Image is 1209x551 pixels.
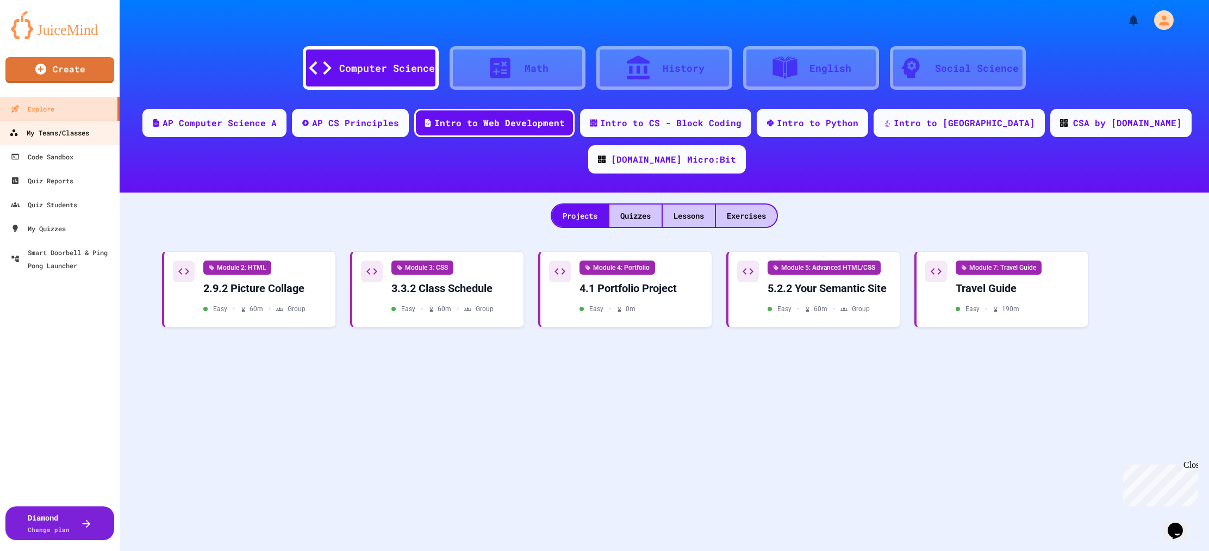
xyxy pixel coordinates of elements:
div: History [663,61,705,76]
div: Intro to Web Development [434,116,565,129]
span: • [985,304,987,314]
span: • [833,304,835,314]
span: • [233,304,235,314]
div: Quiz Reports [11,174,73,187]
div: Module 2: HTML [203,261,271,275]
div: Easy 60 m [203,304,306,314]
div: 2.9.2 Picture Collage [203,281,327,295]
span: Group [852,304,870,314]
div: Module 4: Portfolio [579,261,655,275]
div: Quizzes [609,205,662,227]
a: Create [5,57,114,83]
div: AP Computer Science A [163,116,277,129]
div: Chat with us now!Close [4,4,75,69]
div: AP CS Principles [312,116,399,129]
div: My Account [1143,8,1176,33]
div: Easy 60 m [768,304,870,314]
div: Intro to CS - Block Coding [600,116,741,129]
div: Easy 60 m [391,304,494,314]
div: Computer Science [339,61,435,76]
div: 4.1 Portfolio Project [579,281,703,295]
span: • [457,304,459,314]
div: Code Sandbox [11,150,73,163]
span: Change plan [28,525,70,534]
div: Explore [11,102,54,115]
iframe: chat widget [1119,460,1198,506]
div: My Notifications [1107,11,1143,29]
span: • [797,304,799,314]
span: Group [476,304,494,314]
div: Easy 0 m [579,304,635,314]
div: 5.2.2 Your Semantic Site [768,281,891,295]
span: Group [288,304,306,314]
div: Diamond [28,512,70,535]
div: English [809,61,851,76]
div: Travel Guide [956,281,1079,295]
div: My Teams/Classes [9,126,89,140]
img: CODE_logo_RGB.png [1060,119,1068,127]
div: [DOMAIN_NAME] Micro:Bit [611,153,736,166]
div: My Quizzes [11,222,66,235]
div: Math [525,61,549,76]
div: Projects [552,205,608,227]
div: Module 3: CSS [391,261,453,275]
div: Lessons [663,205,715,227]
div: 3.3.2 Class Schedule [391,281,515,295]
span: • [609,304,611,314]
iframe: chat widget [1163,507,1198,540]
div: Quiz Students [11,198,77,211]
span: • [269,304,271,314]
div: Intro to Python [777,116,858,129]
div: CSA by [DOMAIN_NAME] [1073,116,1182,129]
div: Easy 190 m [956,304,1019,314]
div: Module 5: Advanced HTML/CSS [768,261,881,275]
img: CODE_logo_RGB.png [598,156,606,163]
div: Smart Doorbell & Ping Pong Launcher [11,246,115,272]
div: Exercises [716,205,777,227]
span: • [421,304,423,314]
div: Social Science [935,61,1019,76]
div: Intro to [GEOGRAPHIC_DATA] [894,116,1035,129]
img: logo-orange.svg [11,11,109,39]
button: DiamondChange plan [5,506,114,540]
div: Module 7: Travel Guide [956,261,1042,275]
